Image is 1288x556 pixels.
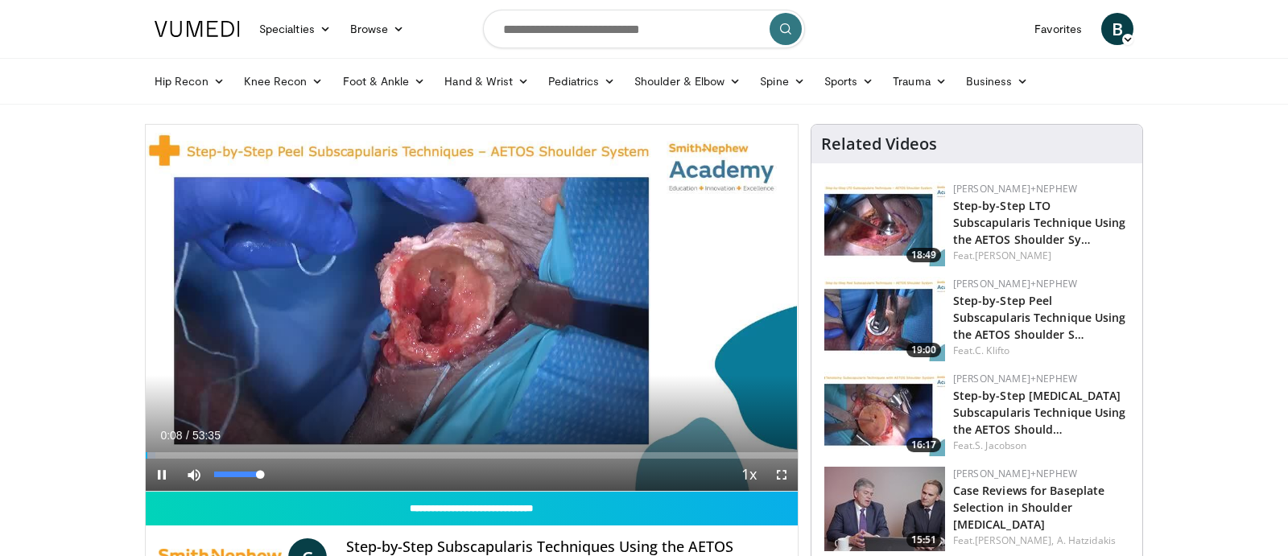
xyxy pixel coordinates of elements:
[483,10,805,48] input: Search topics, interventions
[186,429,189,442] span: /
[145,65,234,97] a: Hip Recon
[333,65,436,97] a: Foot & Ankle
[146,452,798,459] div: Progress Bar
[975,344,1009,357] a: C. Klifto
[953,533,1129,548] div: Feat.
[155,21,240,37] img: VuMedi Logo
[750,65,814,97] a: Spine
[766,459,798,491] button: Fullscreen
[906,248,941,262] span: 18:49
[824,277,945,361] img: b20f33db-e2ef-4fba-9ed7-2022b8b6c9a2.150x105_q85_crop-smart_upscale.jpg
[824,372,945,456] img: ca45cbb5-4e2d-4a89-993c-d0571e41d102.150x105_q85_crop-smart_upscale.jpg
[956,65,1038,97] a: Business
[975,533,1054,547] a: [PERSON_NAME],
[1057,533,1116,547] a: A. Hatzidakis
[975,439,1026,452] a: S. Jacobson
[824,277,945,361] a: 19:00
[953,344,1129,358] div: Feat.
[539,65,625,97] a: Pediatrics
[906,438,941,452] span: 16:17
[1025,13,1092,45] a: Favorites
[341,13,415,45] a: Browse
[824,467,945,551] a: 15:51
[824,467,945,551] img: f00e741d-fb3a-4d21-89eb-19e7839cb837.150x105_q85_crop-smart_upscale.jpg
[975,249,1051,262] a: [PERSON_NAME]
[146,459,178,491] button: Pause
[146,125,798,492] video-js: Video Player
[883,65,956,97] a: Trauma
[178,459,210,491] button: Mute
[953,483,1105,532] a: Case Reviews for Baseplate Selection in Shoulder [MEDICAL_DATA]
[214,472,260,477] div: Volume Level
[906,343,941,357] span: 19:00
[625,65,750,97] a: Shoulder & Elbow
[953,198,1126,247] a: Step-by-Step LTO Subscapularis Technique Using the AETOS Shoulder Sy…
[815,65,884,97] a: Sports
[821,134,937,154] h4: Related Videos
[953,372,1077,385] a: [PERSON_NAME]+Nephew
[192,429,221,442] span: 53:35
[160,429,182,442] span: 0:08
[953,182,1077,196] a: [PERSON_NAME]+Nephew
[953,439,1129,453] div: Feat.
[824,372,945,456] a: 16:17
[953,467,1077,480] a: [PERSON_NAME]+Nephew
[953,249,1129,263] div: Feat.
[824,182,945,266] img: 5fb50d2e-094e-471e-87f5-37e6246062e2.150x105_q85_crop-smart_upscale.jpg
[435,65,539,97] a: Hand & Wrist
[953,293,1126,342] a: Step-by-Step Peel Subscapularis Technique Using the AETOS Shoulder S…
[953,277,1077,290] a: [PERSON_NAME]+Nephew
[906,533,941,547] span: 15:51
[234,65,333,97] a: Knee Recon
[953,388,1126,437] a: Step-by-Step [MEDICAL_DATA] Subscapularis Technique Using the AETOS Should…
[250,13,341,45] a: Specialties
[733,459,766,491] button: Playback Rate
[1101,13,1133,45] a: B
[824,182,945,266] a: 18:49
